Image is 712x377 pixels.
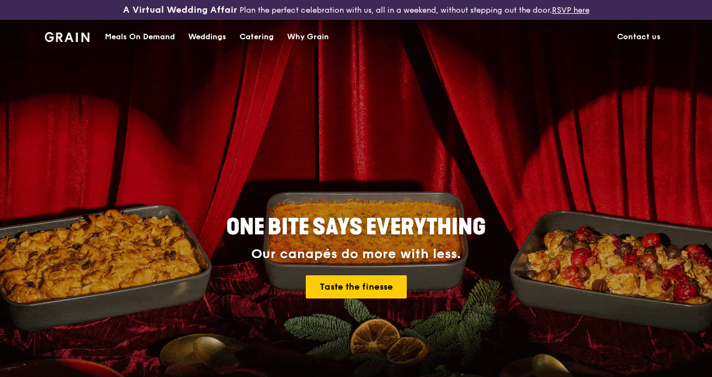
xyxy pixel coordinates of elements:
div: Weddings [188,20,226,54]
h3: A Virtual Wedding Affair [123,4,237,15]
a: Catering [233,20,280,54]
div: Plan the perfect celebration with us, all in a weekend, without stepping out the door. [119,4,593,15]
a: Weddings [182,20,233,54]
div: Meals On Demand [105,20,175,54]
a: Why Grain [280,20,336,54]
a: Contact us [610,20,667,54]
a: GrainGrain [45,19,89,53]
span: ONE BITE SAYS EVERYTHING [226,214,486,240]
img: Grain [45,32,89,42]
div: Catering [240,20,274,54]
div: Our canapés do more with less. [157,247,555,262]
a: Taste the finesse [306,275,407,299]
div: Why Grain [287,20,329,54]
a: RSVP here [552,6,589,15]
